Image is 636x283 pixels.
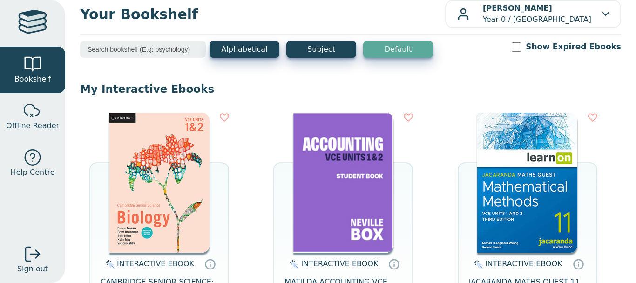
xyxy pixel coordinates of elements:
img: interactive.svg [103,259,115,270]
span: INTERACTIVE EBOOK [485,259,562,268]
input: Search bookshelf (E.g: psychology) [80,41,206,58]
span: INTERACTIVE EBOOK [301,259,378,268]
a: Interactive eBooks are accessed online via the publisher’s portal. They contain interactive resou... [388,258,399,269]
img: 312a2f21-9c2c-4f8d-b652-a101ededa97b.png [293,113,393,253]
span: Sign out [17,263,48,275]
img: 3d45537d-a581-493a-8efc-3c839325a1f6.jpg [477,113,577,253]
img: c9bfab9e-4093-ea11-a992-0272d098c78b.png [109,113,210,253]
p: My Interactive Ebooks [80,82,621,96]
img: interactive.svg [471,259,483,270]
button: Subject [286,41,356,58]
span: Help Centre [10,167,54,178]
span: Bookshelf [14,74,51,85]
img: interactive.svg [287,259,298,270]
label: Show Expired Ebooks [526,41,621,53]
a: Interactive eBooks are accessed online via the publisher’s portal. They contain interactive resou... [204,258,216,269]
p: Year 0 / [GEOGRAPHIC_DATA] [483,3,591,25]
span: INTERACTIVE EBOOK [117,259,194,268]
span: Your Bookshelf [80,4,445,25]
b: [PERSON_NAME] [483,4,552,13]
button: Alphabetical [210,41,279,58]
a: Interactive eBooks are accessed online via the publisher’s portal. They contain interactive resou... [573,258,584,269]
button: Default [363,41,433,58]
span: Offline Reader [6,120,59,131]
